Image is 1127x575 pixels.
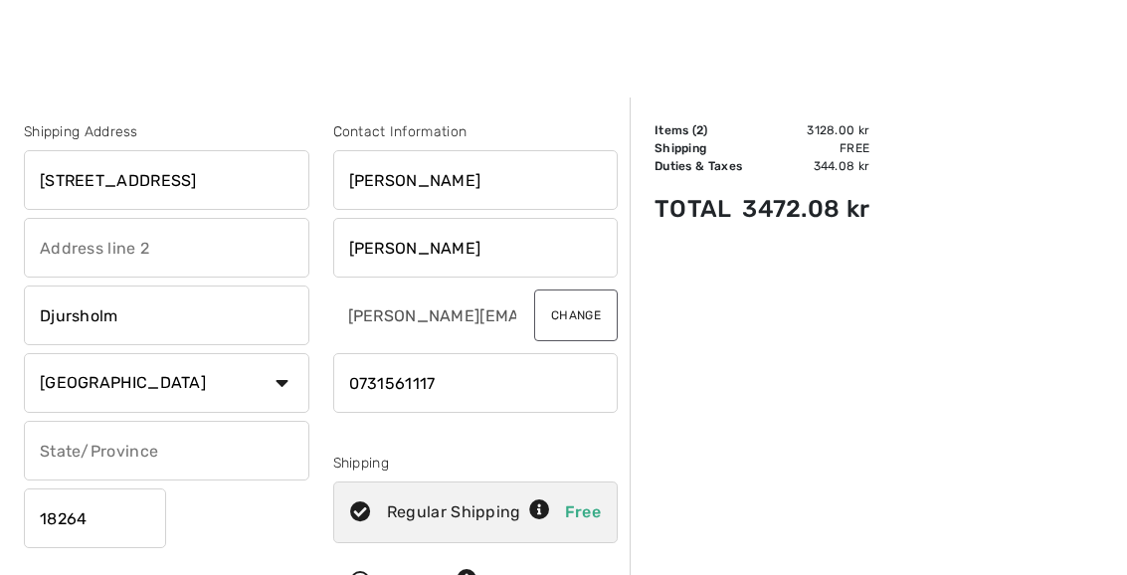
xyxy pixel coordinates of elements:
[655,157,742,175] td: Duties & Taxes
[24,421,309,480] input: State/Province
[333,121,619,142] div: Contact Information
[565,502,601,521] span: Free
[24,488,166,548] input: Zip/Postal Code
[24,218,309,278] input: Address line 2
[655,175,742,243] td: Total
[24,150,309,210] input: Address line 1
[24,121,309,142] div: Shipping Address
[742,157,869,175] td: 344.08 kr
[742,139,869,157] td: Free
[24,286,309,345] input: City
[333,453,619,474] div: Shipping
[655,139,742,157] td: Shipping
[333,150,619,210] input: First name
[696,123,703,137] span: 2
[655,121,742,139] td: Items ( )
[387,500,550,524] div: Regular Shipping
[333,286,519,345] input: E-mail
[742,175,869,243] td: 3472.08 kr
[333,218,619,278] input: Last name
[742,121,869,139] td: 3128.00 kr
[333,353,619,413] input: Mobile
[534,289,618,341] button: Change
